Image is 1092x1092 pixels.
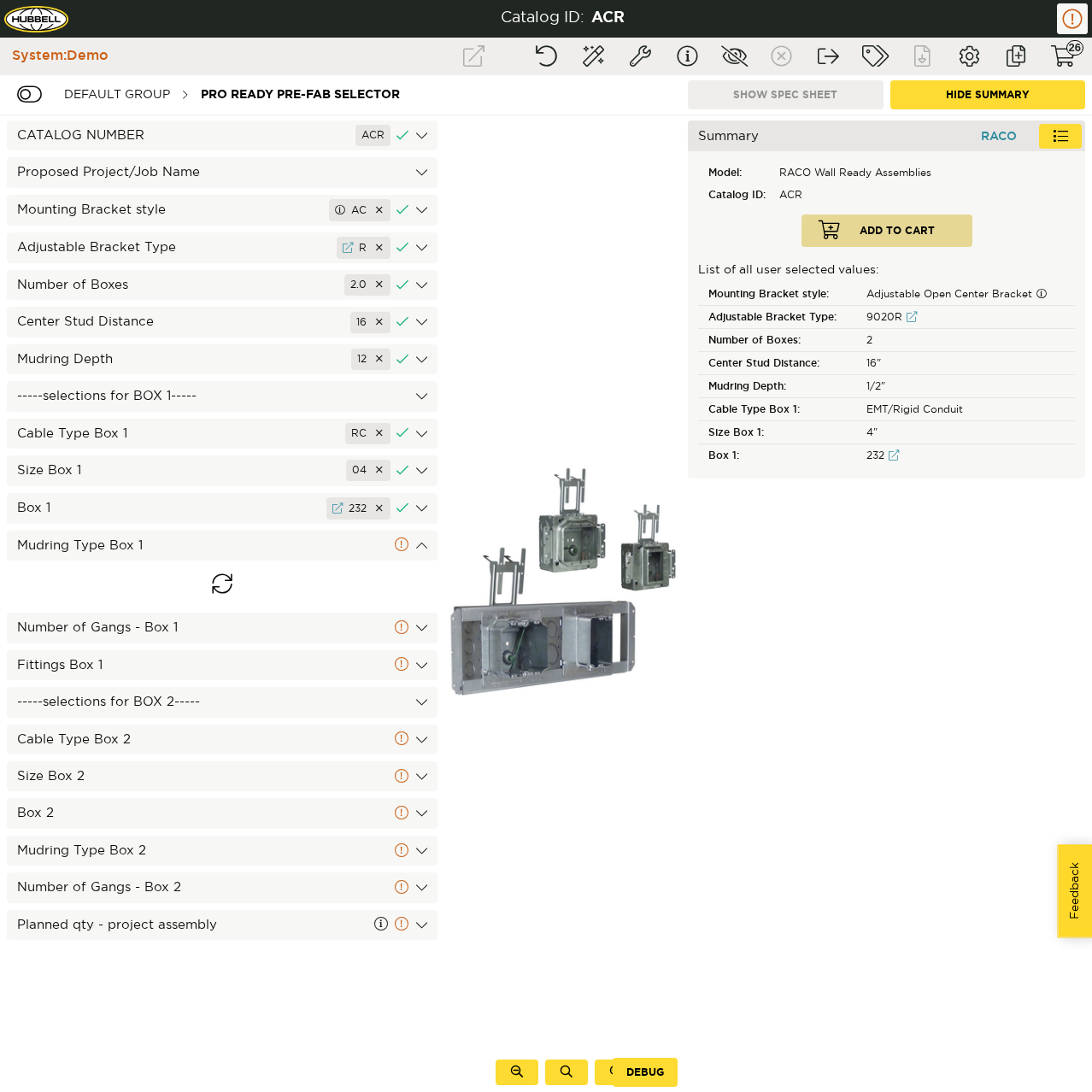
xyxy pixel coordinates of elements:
[890,80,1086,109] button: Hide Summary
[350,312,390,333] div: 16
[7,910,437,940] div: Planned qty - project assembly
[866,404,963,414] span: EMT/Rigid Conduit
[351,349,390,370] div: 12
[7,344,437,374] div: Mudring Depth
[866,427,878,437] span: 4"
[7,381,437,411] div: -----selections for BOX 1-----
[7,798,437,828] div: Box 2
[866,312,917,322] span: 9020R
[7,419,437,449] div: Cable Type Box 1
[7,307,437,337] div: Center Stud Distance
[3,46,109,66] div: System: Demo
[7,613,437,643] div: Number of Gangs - Box 1
[698,421,860,444] div: Size Box 1
[698,329,860,352] div: Number of Boxes
[688,120,1085,151] div: Summary
[613,1058,678,1087] button: Debug
[192,79,408,110] div: PRO Ready Pre-Fab Selector
[501,8,584,30] div: Catalog ID:
[355,125,390,146] div: ACR
[698,306,860,329] div: Adjustable Bracket Type
[329,199,390,221] div: AC
[698,184,772,206] div: Catalog ID
[7,120,437,150] div: CATALOG NUMBER
[326,497,390,520] div: 232
[767,130,1017,144] span: RACO
[591,8,625,30] div: ACR
[698,262,1075,279] p: List of all user selected values:
[866,358,881,368] span: 16"
[7,836,437,866] div: Mudring Type Box 2
[698,283,860,306] div: Mounting Bracket style
[7,761,437,791] div: Size Box 2
[772,161,938,184] div: RACO Wall Ready Assemblies
[866,381,885,391] span: 1/2"
[7,650,437,680] div: Fittings Box 1
[7,232,437,263] div: Adjustable Bracket Type
[56,79,179,110] div: Default group
[7,725,437,754] div: Cable Type Box 2
[698,375,860,398] div: Mudring Depth
[7,687,437,717] div: -----selections for BOX 2-----
[7,531,437,561] div: Mudring Type Box 1
[346,460,390,481] div: 04
[866,450,899,461] span: 232
[7,195,437,226] div: Mounting Bracket style
[7,493,437,524] div: Box 1
[866,335,872,345] span: 2
[698,161,772,184] div: Model
[344,274,390,296] div: 2.0
[698,398,860,421] div: Cable Type Box 1
[345,423,390,444] div: RC
[7,157,437,187] div: Proposed Project/Job Name
[772,184,938,206] div: ACR
[866,289,1047,299] span: Adjustable Open Center Bracket
[698,352,860,375] div: Center Stud Distance
[698,444,860,467] div: Box 1
[7,872,437,902] div: Number of Gangs - Box 2
[7,455,437,485] div: Size Box 1
[337,237,390,259] div: R
[7,270,437,300] div: Number of Boxes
